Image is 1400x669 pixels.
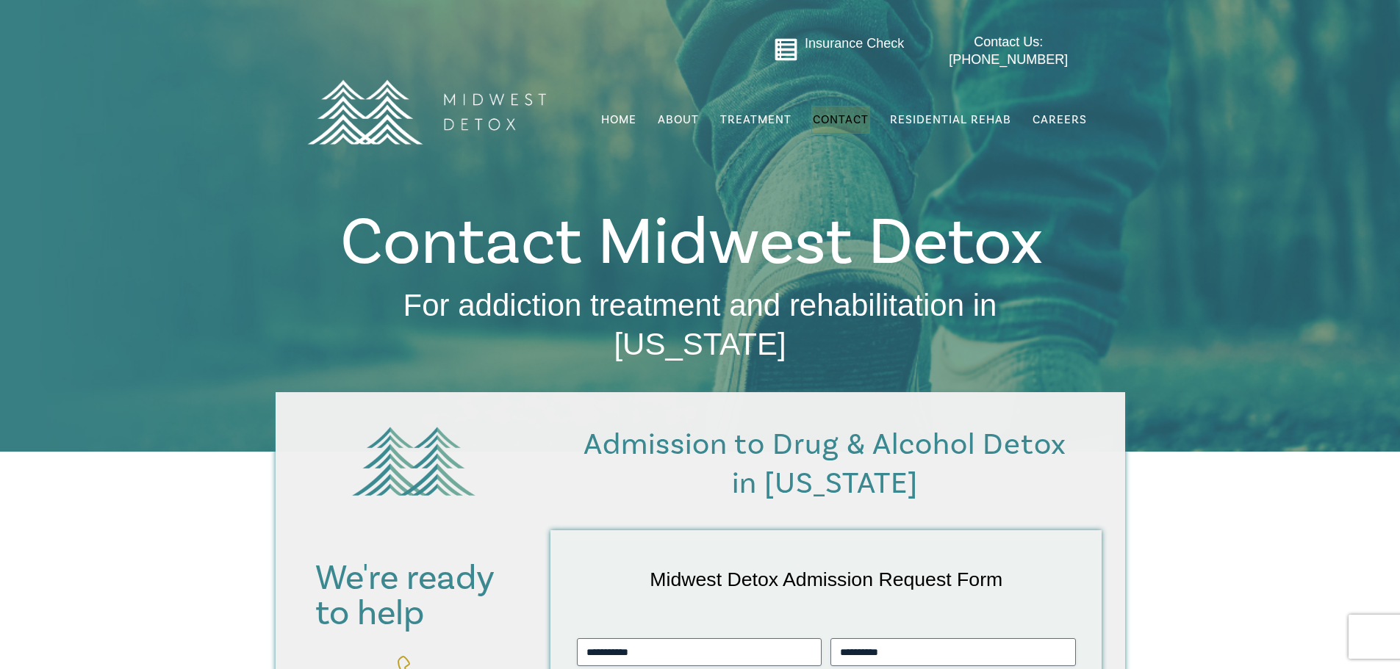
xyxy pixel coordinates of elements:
span: Home [601,112,636,127]
span: Admission to Drug & Alcohol Detox in [US_STATE] [584,425,1066,503]
a: Contact Us: [PHONE_NUMBER] [920,34,1097,68]
span: Contact Us: [PHONE_NUMBER] [949,35,1068,66]
a: Treatment [719,106,793,134]
img: MD Logo Horitzontal white-01 (1) (1) [298,48,555,176]
a: Insurance Check [805,36,904,51]
a: Careers [1031,106,1088,134]
span: We're ready to help [315,556,494,636]
img: green tree logo-01 (1) [344,416,484,507]
span: Careers [1033,112,1087,127]
a: Go to midwestdetox.com/message-form-page/ [774,37,798,67]
a: About [656,106,700,134]
span: About [658,114,699,126]
span: Midwest Detox Admission Request Form [650,568,1002,590]
span: Treatment [720,114,791,126]
a: Home [600,106,638,134]
a: Contact [811,106,870,134]
a: Residential Rehab [889,106,1013,134]
span: For addiction treatment and rehabilitation in [US_STATE] [403,288,997,361]
span: Residential Rehab [890,112,1011,127]
span: Contact [813,114,869,126]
